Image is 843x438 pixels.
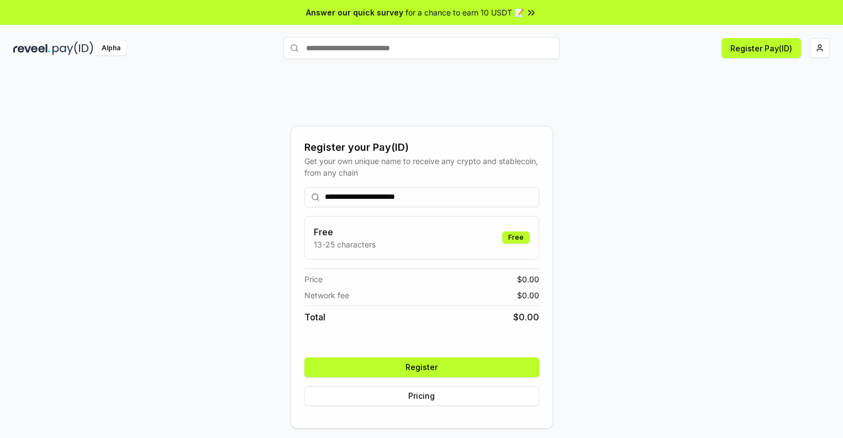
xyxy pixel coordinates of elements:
[517,289,539,301] span: $ 0.00
[304,273,323,285] span: Price
[96,41,127,55] div: Alpha
[304,289,349,301] span: Network fee
[502,231,530,244] div: Free
[13,41,50,55] img: reveel_dark
[314,239,376,250] p: 13-25 characters
[304,155,539,178] div: Get your own unique name to receive any crypto and stablecoin, from any chain
[405,7,524,18] span: for a chance to earn 10 USDT 📝
[306,7,403,18] span: Answer our quick survey
[721,38,801,58] button: Register Pay(ID)
[517,273,539,285] span: $ 0.00
[304,310,325,324] span: Total
[52,41,93,55] img: pay_id
[314,225,376,239] h3: Free
[513,310,539,324] span: $ 0.00
[304,386,539,406] button: Pricing
[304,140,539,155] div: Register your Pay(ID)
[304,357,539,377] button: Register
